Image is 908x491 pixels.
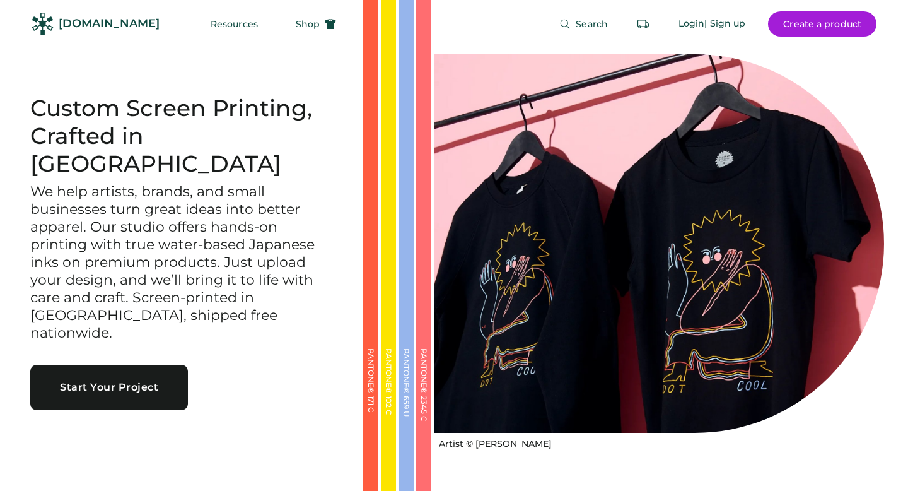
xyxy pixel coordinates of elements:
div: PANTONE® 2345 C [420,348,428,475]
a: Artist © [PERSON_NAME] [434,433,552,451]
img: Rendered Logo - Screens [32,13,54,35]
div: | Sign up [704,18,745,30]
button: Search [544,11,623,37]
span: Search [576,20,608,28]
button: Retrieve an order [631,11,656,37]
span: Shop [296,20,320,28]
h3: We help artists, brands, and small businesses turn great ideas into better apparel. Our studio of... [30,183,333,341]
button: Shop [281,11,351,37]
div: Artist © [PERSON_NAME] [439,438,552,451]
div: PANTONE® 659 U [402,348,410,475]
div: PANTONE® 171 C [367,348,375,475]
div: Login [678,18,705,30]
div: PANTONE® 102 C [385,348,392,475]
button: Start Your Project [30,365,188,410]
h1: Custom Screen Printing, Crafted in [GEOGRAPHIC_DATA] [30,95,333,178]
div: [DOMAIN_NAME] [59,16,160,32]
button: Create a product [768,11,876,37]
button: Resources [195,11,273,37]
